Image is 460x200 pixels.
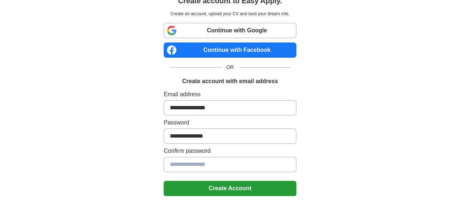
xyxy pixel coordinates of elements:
h1: Create account with email address [182,77,278,86]
a: Continue with Facebook [164,42,296,58]
label: Confirm password [164,147,296,155]
a: Continue with Google [164,23,296,38]
label: Password [164,118,296,127]
label: Email address [164,90,296,99]
p: Create an account, upload your CV and land your dream role. [165,11,295,17]
button: Create Account [164,181,296,196]
span: OR [222,64,238,71]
